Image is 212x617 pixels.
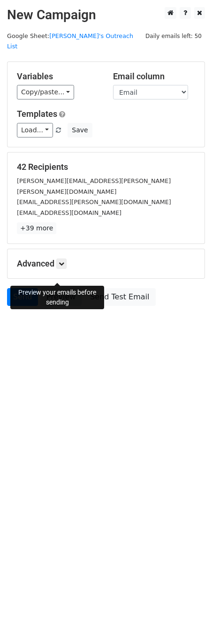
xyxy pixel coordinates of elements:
h2: New Campaign [7,7,205,23]
a: Send [7,288,38,306]
iframe: Chat Widget [165,572,212,617]
h5: Advanced [17,259,195,269]
span: Daily emails left: 50 [142,31,205,41]
a: Send Test Email [84,288,155,306]
h5: 42 Recipients [17,162,195,172]
a: Copy/paste... [17,85,74,99]
a: Daily emails left: 50 [142,32,205,39]
button: Save [68,123,92,137]
small: [EMAIL_ADDRESS][DOMAIN_NAME] [17,209,121,216]
a: +39 more [17,222,56,234]
h5: Email column [113,71,195,82]
small: [PERSON_NAME][EMAIL_ADDRESS][PERSON_NAME][PERSON_NAME][DOMAIN_NAME] [17,177,171,195]
a: Load... [17,123,53,137]
a: [PERSON_NAME]'s Outreach List [7,32,133,50]
small: Google Sheet: [7,32,133,50]
h5: Variables [17,71,99,82]
a: Templates [17,109,57,119]
div: Preview your emails before sending [10,286,104,309]
small: [EMAIL_ADDRESS][PERSON_NAME][DOMAIN_NAME] [17,198,171,206]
